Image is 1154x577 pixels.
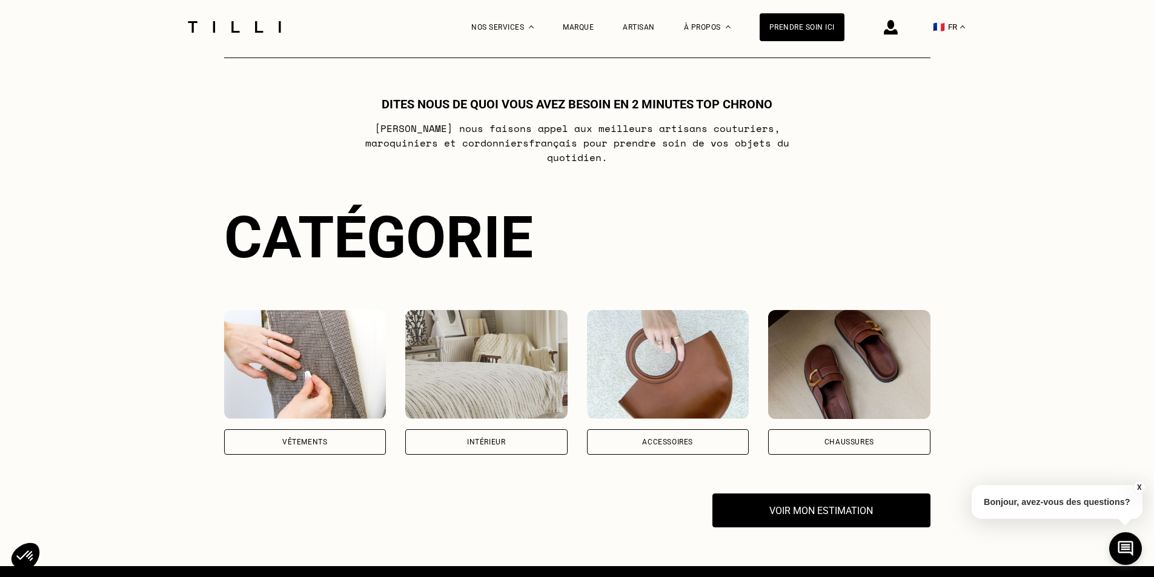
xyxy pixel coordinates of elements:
button: Voir mon estimation [712,493,930,527]
img: Vêtements [224,310,386,419]
img: Intérieur [405,310,568,419]
img: Menu déroulant à propos [726,25,731,28]
div: Vêtements [282,438,327,446]
div: Chaussures [824,438,874,446]
h1: Dites nous de quoi vous avez besoin en 2 minutes top chrono [382,97,772,111]
div: Catégorie [224,203,930,271]
img: menu déroulant [960,25,965,28]
p: [PERSON_NAME] nous faisons appel aux meilleurs artisans couturiers , maroquiniers et cordonniers ... [337,121,817,165]
img: Logo du service de couturière Tilli [184,21,285,33]
img: Accessoires [587,310,749,419]
img: Menu déroulant [529,25,534,28]
a: Artisan [623,23,655,31]
img: Chaussures [768,310,930,419]
p: Bonjour, avez-vous des questions? [972,485,1142,519]
img: icône connexion [884,20,898,35]
a: Marque [563,23,594,31]
div: Intérieur [467,438,505,446]
span: 🇫🇷 [933,21,945,33]
a: Prendre soin ici [760,13,844,41]
div: Accessoires [642,438,693,446]
button: X [1133,481,1145,494]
